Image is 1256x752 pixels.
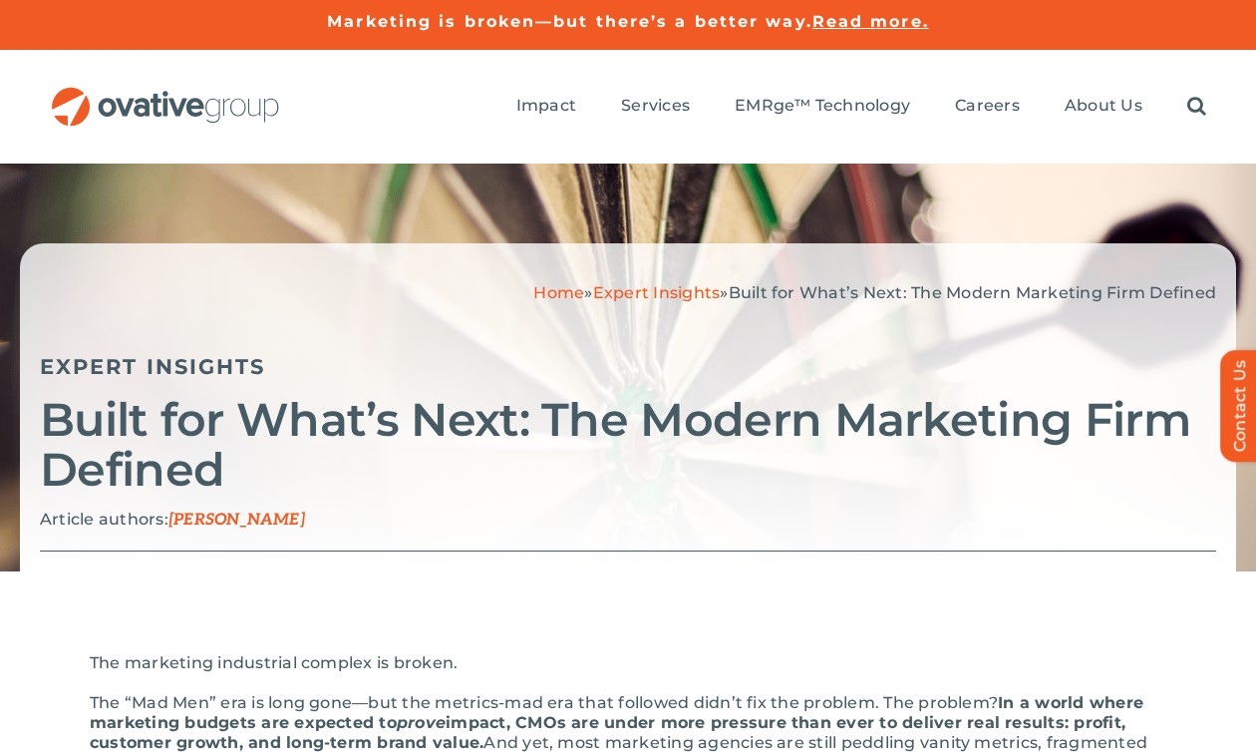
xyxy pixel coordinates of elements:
a: Careers [955,96,1020,118]
span: Built for What’s Next: The Modern Marketing Firm Defined [729,283,1216,302]
a: OG_Full_horizontal_RGB [50,85,281,104]
a: About Us [1065,96,1142,118]
a: Expert Insights [593,283,721,302]
a: Expert Insights [40,354,266,379]
span: Services [621,96,690,116]
h2: Built for What’s Next: The Modern Marketing Firm Defined [40,395,1216,495]
p: Article authors: [40,510,1216,531]
a: Read more. [812,12,929,31]
a: Home [533,283,584,302]
p: The marketing industrial complex is broken. [90,653,1166,673]
span: » » [533,283,1216,302]
nav: Menu [516,75,1206,139]
span: About Us [1065,96,1142,116]
a: EMRge™ Technology [735,96,910,118]
em: prove [397,713,446,732]
a: Search [1187,96,1206,118]
a: Impact [516,96,576,118]
span: Impact [516,96,576,116]
span: EMRge™ Technology [735,96,910,116]
a: Marketing is broken—but there’s a better way. [327,12,812,31]
span: Careers [955,96,1020,116]
a: Services [621,96,690,118]
span: [PERSON_NAME] [168,511,305,530]
strong: In a world where marketing budgets are expected to impact, CMOs are under more pressure than ever... [90,693,1143,752]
